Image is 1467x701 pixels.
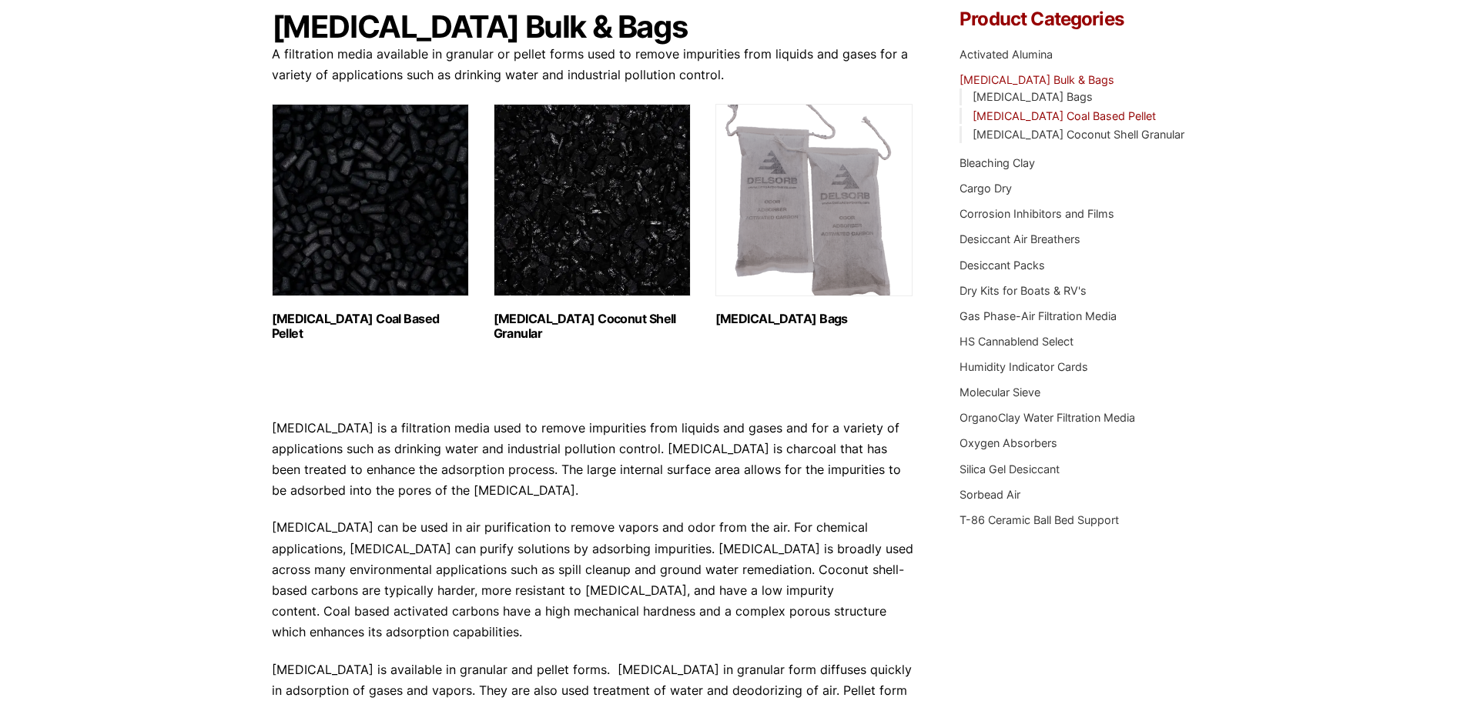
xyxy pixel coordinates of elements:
a: Visit product category Activated Carbon Coal Based Pellet [272,104,469,341]
a: Sorbead Air [960,488,1020,501]
a: Silica Gel Desiccant [960,462,1060,476]
a: OrganoClay Water Filtration Media [960,411,1135,424]
p: [MEDICAL_DATA] is a filtration media used to remove impurities from liquids and gases and for a v... [272,418,914,502]
a: T-86 Ceramic Ball Bed Support [960,513,1119,526]
a: Visit product category Activated Carbon Coconut Shell Granular [494,104,691,341]
h2: [MEDICAL_DATA] Bags [715,312,913,326]
a: Activated Alumina [960,48,1053,61]
a: [MEDICAL_DATA] Bags [973,90,1093,103]
img: Activated Carbon Bags [715,104,913,296]
a: Molecular Sieve [960,386,1040,399]
a: [MEDICAL_DATA] Coconut Shell Granular [973,128,1184,141]
h1: [MEDICAL_DATA] Bulk & Bags [272,10,914,44]
a: Visit product category Activated Carbon Bags [715,104,913,326]
a: Desiccant Air Breathers [960,232,1080,245]
h4: Product Categories [960,10,1195,28]
img: Activated Carbon Coal Based Pellet [272,104,469,296]
p: A filtration media available in granular or pellet forms used to remove impurities from liquids a... [272,44,914,85]
h2: [MEDICAL_DATA] Coal Based Pellet [272,312,469,341]
p: [MEDICAL_DATA] can be used in air purification to remove vapors and odor from the air. For chemic... [272,517,914,643]
a: HS Cannablend Select [960,335,1073,348]
a: Humidity Indicator Cards [960,360,1088,373]
a: Gas Phase-Air Filtration Media [960,309,1117,322]
a: Desiccant Packs [960,259,1045,272]
h2: [MEDICAL_DATA] Coconut Shell Granular [494,312,691,341]
a: Bleaching Clay [960,156,1035,169]
a: Corrosion Inhibitors and Films [960,207,1114,220]
a: [MEDICAL_DATA] Bulk & Bags [960,73,1114,86]
img: Activated Carbon Coconut Shell Granular [494,104,691,296]
a: Dry Kits for Boats & RV's [960,284,1087,297]
a: Oxygen Absorbers [960,436,1057,449]
a: [MEDICAL_DATA] Coal Based Pellet [973,109,1156,122]
a: Cargo Dry [960,182,1012,195]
